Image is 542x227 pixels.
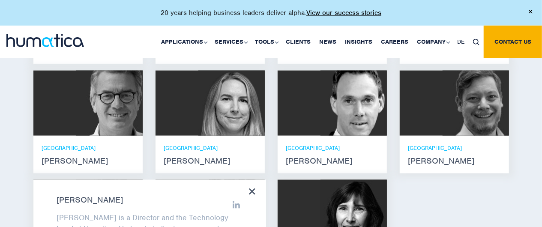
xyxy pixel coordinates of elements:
p: [GEOGRAPHIC_DATA] [42,144,134,152]
img: search_icon [473,39,479,45]
a: Careers [377,26,413,58]
a: Insights [341,26,377,58]
a: DE [453,26,469,58]
a: View our success stories [306,9,381,17]
a: Tools [251,26,281,58]
strong: [PERSON_NAME] [57,197,243,204]
img: Andreas Knobloch [320,71,387,136]
a: Applications [157,26,210,58]
img: logo [6,34,84,47]
a: News [315,26,341,58]
a: Company [413,26,453,58]
p: [GEOGRAPHIC_DATA] [286,144,378,152]
a: Services [210,26,251,58]
a: Clients [281,26,315,58]
a: Contact us [484,26,542,58]
img: Zoë Fox [198,71,265,136]
strong: [PERSON_NAME] [408,158,500,165]
img: Jan Löning [76,71,143,136]
p: [GEOGRAPHIC_DATA] [164,144,256,152]
strong: [PERSON_NAME] [164,158,256,165]
strong: [PERSON_NAME] [286,158,378,165]
p: 20 years helping business leaders deliver alpha. [161,9,381,17]
p: [GEOGRAPHIC_DATA] [408,144,500,152]
span: DE [457,38,464,45]
img: Claudio Limacher [443,71,509,136]
strong: [PERSON_NAME] [42,158,134,165]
